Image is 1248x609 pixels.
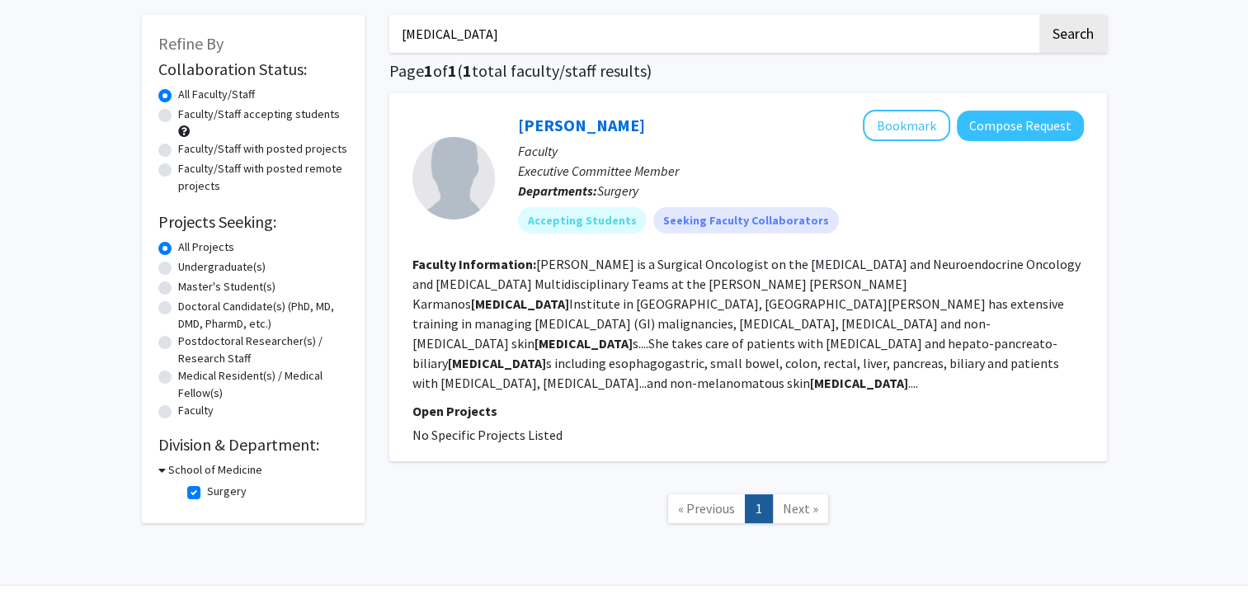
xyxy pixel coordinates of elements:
a: 1 [745,494,773,523]
label: Surgery [207,483,247,500]
button: Compose Request to Eliza Beal [957,111,1084,141]
p: Executive Committee Member [518,161,1084,181]
label: Doctoral Candidate(s) (PhD, MD, DMD, PharmD, etc.) [178,298,348,333]
span: Refine By [158,33,224,54]
label: Faculty/Staff accepting students [178,106,340,123]
label: Faculty/Staff with posted projects [178,140,347,158]
b: Faculty Information: [412,256,536,272]
h2: Projects Seeking: [158,212,348,232]
p: Faculty [518,141,1084,161]
b: [MEDICAL_DATA] [535,335,633,352]
b: [MEDICAL_DATA] [448,355,546,371]
span: 1 [448,60,457,81]
span: « Previous [678,500,735,517]
h2: Division & Department: [158,435,348,455]
a: [PERSON_NAME] [518,115,645,135]
h1: Page of ( total faculty/staff results) [389,61,1107,81]
span: Next » [783,500,818,517]
input: Search Keywords [389,15,1037,53]
b: Departments: [518,182,597,199]
mat-chip: Seeking Faculty Collaborators [653,207,839,234]
label: All Projects [178,238,234,256]
label: Faculty [178,402,214,419]
span: 1 [424,60,433,81]
h2: Collaboration Status: [158,59,348,79]
span: No Specific Projects Listed [412,427,563,443]
label: Undergraduate(s) [178,258,266,276]
button: Search [1039,15,1107,53]
span: Surgery [597,182,638,199]
button: Add Eliza Beal to Bookmarks [863,110,950,141]
b: [MEDICAL_DATA] [810,375,908,391]
fg-read-more: [PERSON_NAME] is a Surgical Oncologist on the [MEDICAL_DATA] and Neuroendocrine Oncology and [MED... [412,256,1081,391]
mat-chip: Accepting Students [518,207,647,234]
h3: School of Medicine [168,461,262,479]
b: [MEDICAL_DATA] [471,295,569,312]
span: 1 [463,60,472,81]
label: All Faculty/Staff [178,86,255,103]
p: Open Projects [412,401,1084,421]
a: Previous Page [667,494,746,523]
label: Faculty/Staff with posted remote projects [178,160,348,195]
label: Medical Resident(s) / Medical Fellow(s) [178,367,348,402]
iframe: Chat [12,535,70,597]
label: Postdoctoral Researcher(s) / Research Staff [178,333,348,367]
label: Master's Student(s) [178,278,276,295]
a: Next Page [772,494,829,523]
nav: Page navigation [389,478,1107,545]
